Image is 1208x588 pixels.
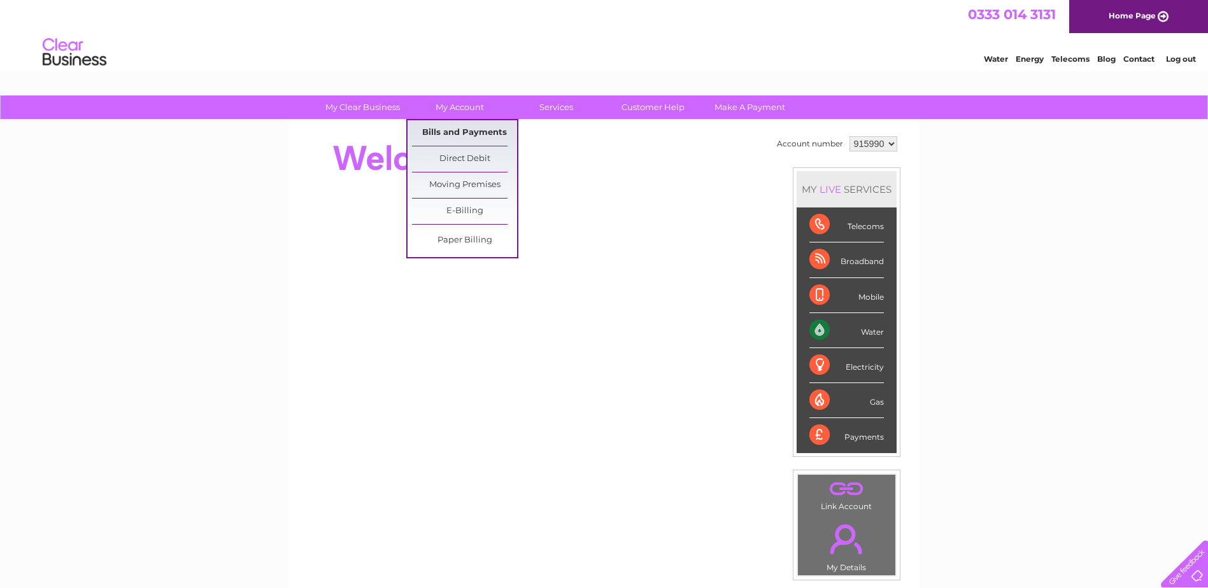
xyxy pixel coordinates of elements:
[600,95,706,119] a: Customer Help
[817,183,844,195] div: LIVE
[968,6,1056,22] a: 0333 014 3131
[809,383,884,418] div: Gas
[412,172,517,198] a: Moving Premises
[801,478,892,500] a: .
[809,278,884,313] div: Mobile
[809,242,884,277] div: Broadband
[809,313,884,348] div: Water
[774,133,846,155] td: Account number
[42,33,107,72] img: logo.png
[984,54,1008,64] a: Water
[1123,54,1155,64] a: Contact
[697,95,802,119] a: Make A Payment
[1166,54,1196,64] a: Log out
[801,517,892,561] a: .
[304,7,906,62] div: Clear Business is a trading name of Verastar Limited (registered in [GEOGRAPHIC_DATA] No. 3667643...
[412,228,517,253] a: Paper Billing
[412,199,517,224] a: E-Billing
[1097,54,1116,64] a: Blog
[1051,54,1090,64] a: Telecoms
[809,418,884,452] div: Payments
[412,120,517,146] a: Bills and Payments
[310,95,415,119] a: My Clear Business
[1016,54,1044,64] a: Energy
[797,514,896,576] td: My Details
[797,171,897,207] div: MY SERVICES
[412,146,517,172] a: Direct Debit
[407,95,512,119] a: My Account
[797,474,896,514] td: Link Account
[504,95,609,119] a: Services
[809,348,884,383] div: Electricity
[809,207,884,242] div: Telecoms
